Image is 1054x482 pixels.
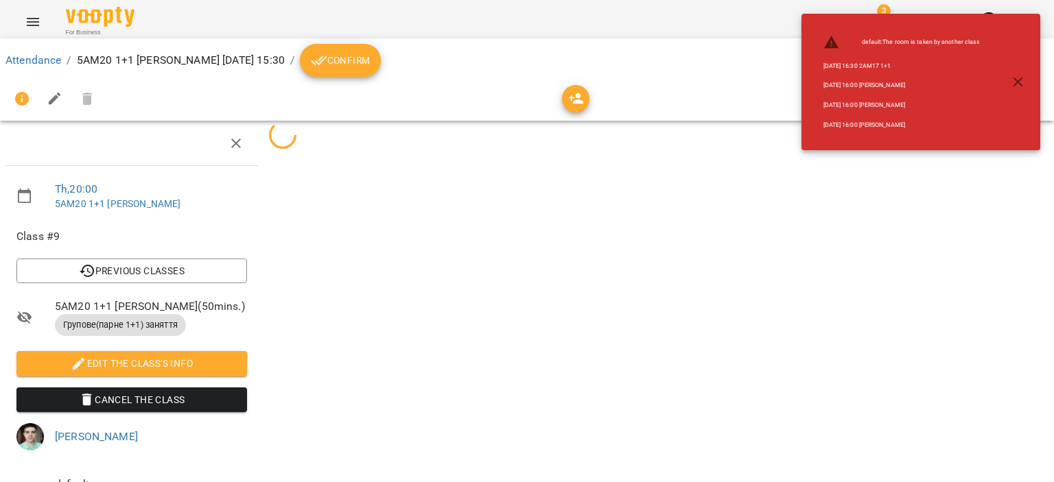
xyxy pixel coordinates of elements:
[55,198,180,209] a: 5АМ20 1+1 [PERSON_NAME]
[877,4,891,18] span: 3
[55,319,186,331] span: Групове(парне 1+1) заняття
[77,52,285,69] p: 5АМ20 1+1 [PERSON_NAME] [DATE] 15:30
[290,52,294,69] li: /
[16,423,44,450] img: 8482cb4e613eaef2b7d25a10e2b5d949.jpg
[16,387,247,412] button: Cancel the class
[27,355,236,372] span: Edit the class's Info
[27,263,236,279] span: Previous Classes
[67,52,71,69] li: /
[27,391,236,408] span: Cancel the class
[55,182,97,195] a: Th , 20:00
[16,5,49,38] button: Menu
[5,53,61,67] a: Attendance
[311,52,370,69] span: Confirm
[300,44,381,77] button: Confirm
[66,28,134,37] span: For Business
[16,228,247,245] span: Class #9
[55,430,138,443] a: [PERSON_NAME]
[812,29,992,56] li: default : The room is taken by another class
[5,44,1049,77] nav: breadcrumb
[55,298,247,315] span: 5АМ20 1+1 [PERSON_NAME] ( 50 mins. )
[812,56,992,76] li: [DATE] 16:30 2АМ17 1+1
[66,7,134,27] img: Voopty Logo
[16,351,247,376] button: Edit the class's Info
[16,258,247,283] button: Previous Classes
[812,115,992,135] li: [DATE] 16:00 [PERSON_NAME]
[812,95,992,115] li: [DATE] 16:00 [PERSON_NAME]
[812,75,992,95] li: [DATE] 16:00 [PERSON_NAME]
